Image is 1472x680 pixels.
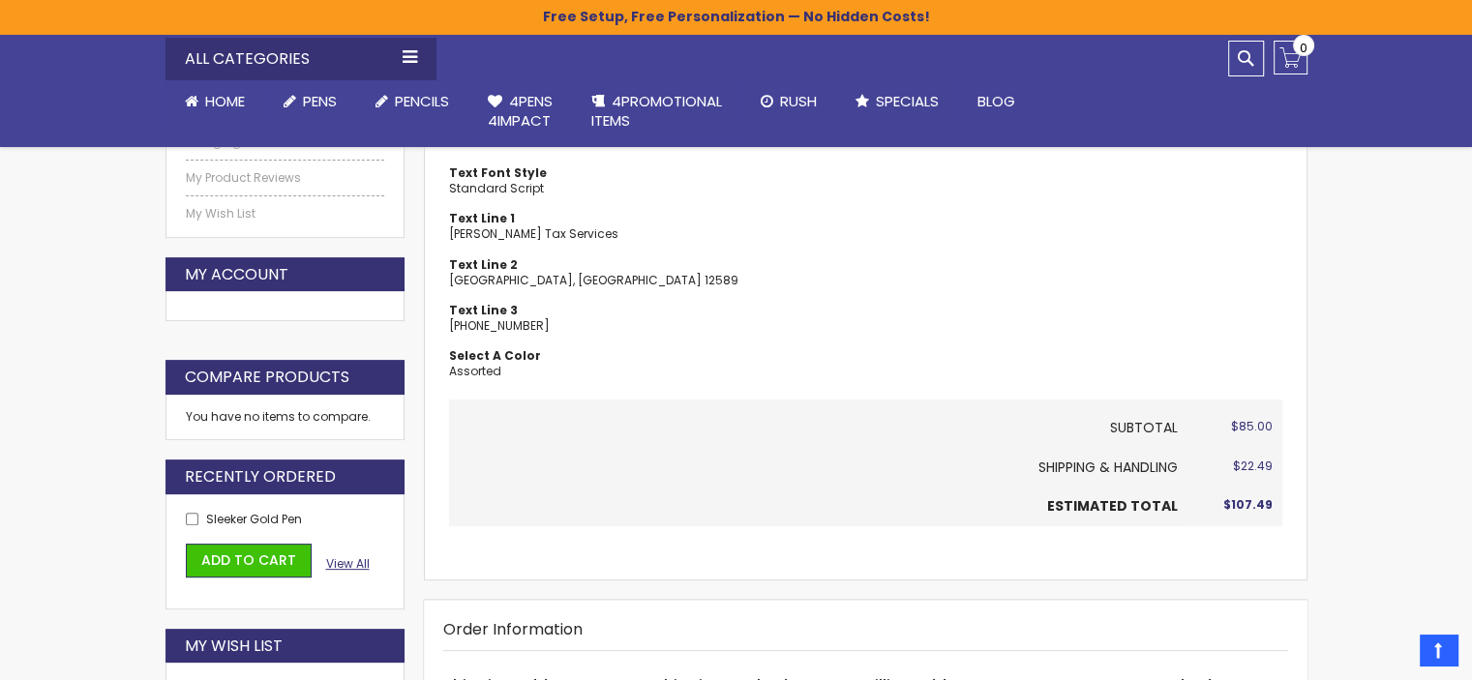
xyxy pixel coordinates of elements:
[449,318,818,334] dd: [PHONE_NUMBER]
[741,80,836,123] a: Rush
[449,257,818,273] dt: Text Line 2
[186,206,385,222] a: My Wish List
[449,165,818,181] dt: Text Font Style
[185,636,283,657] strong: My Wish List
[326,555,370,572] span: View All
[449,273,818,288] dd: [GEOGRAPHIC_DATA], [GEOGRAPHIC_DATA] 12589
[165,38,436,80] div: All Categories
[205,91,245,111] span: Home
[1300,39,1307,57] span: 0
[1312,628,1472,680] iframe: Google Customer Reviews
[186,544,312,577] button: Add to Cart
[1233,458,1273,474] span: $22.49
[326,556,370,572] a: View All
[449,364,818,379] dd: Assorted
[165,395,406,440] div: You have no items to compare.
[591,91,722,131] span: 4PROMOTIONAL ITEMS
[186,170,385,186] a: My Product Reviews
[488,91,553,131] span: 4Pens 4impact
[958,80,1035,123] a: Blog
[449,448,1187,488] th: Shipping & Handling
[1047,496,1178,516] strong: Estimated Total
[395,91,449,111] span: Pencils
[468,80,572,143] a: 4Pens4impact
[356,80,468,123] a: Pencils
[264,80,356,123] a: Pens
[165,80,264,123] a: Home
[449,226,818,242] dd: [PERSON_NAME] Tax Services
[201,550,296,570] span: Add to Cart
[572,80,741,143] a: 4PROMOTIONALITEMS
[303,91,337,111] span: Pens
[977,91,1015,111] span: Blog
[449,348,818,364] dt: Select A Color
[449,399,1187,448] th: Subtotal
[827,78,1008,399] td: 4P-MS8-SPEC-ASSORTED
[185,466,336,488] strong: Recently Ordered
[449,303,818,318] dt: Text Line 3
[185,264,288,285] strong: My Account
[1231,418,1273,434] span: $85.00
[780,91,817,111] span: Rush
[449,181,818,196] dd: Standard Script
[443,618,583,640] strong: Order Information
[876,91,939,111] span: Specials
[836,80,958,123] a: Specials
[1223,496,1273,513] span: $107.49
[185,367,349,388] strong: Compare Products
[449,211,818,226] dt: Text Line 1
[1274,41,1307,74] a: 0
[206,511,302,527] a: Sleeker Gold Pen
